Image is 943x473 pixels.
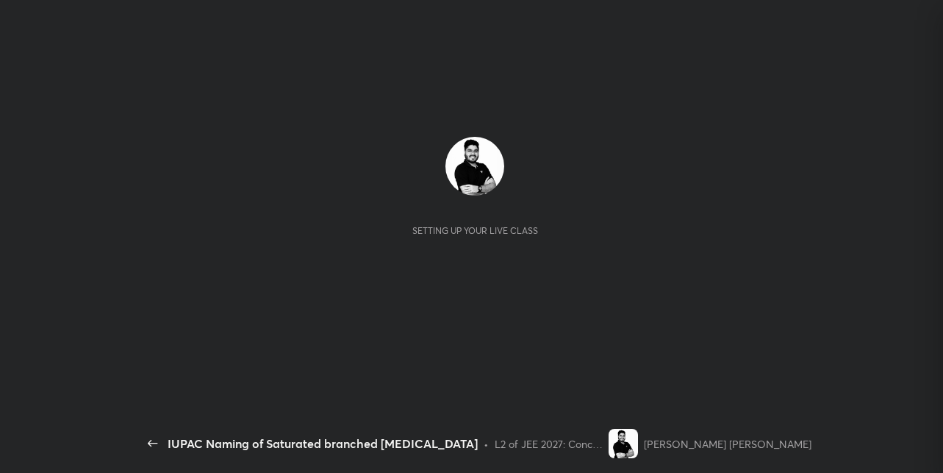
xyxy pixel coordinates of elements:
div: [PERSON_NAME] [PERSON_NAME] [644,436,811,452]
div: Setting up your live class [412,225,538,236]
div: • [484,436,489,452]
div: IUPAC Naming of Saturated branched [MEDICAL_DATA] [168,435,478,452]
img: ab04c598e4204a44b5a784646aaf9c50.jpg [609,429,638,458]
img: ab04c598e4204a44b5a784646aaf9c50.jpg [445,137,504,196]
div: L2 of JEE 2027: Conceptual Course on IUPAC & Structural Isomerism [495,436,603,452]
